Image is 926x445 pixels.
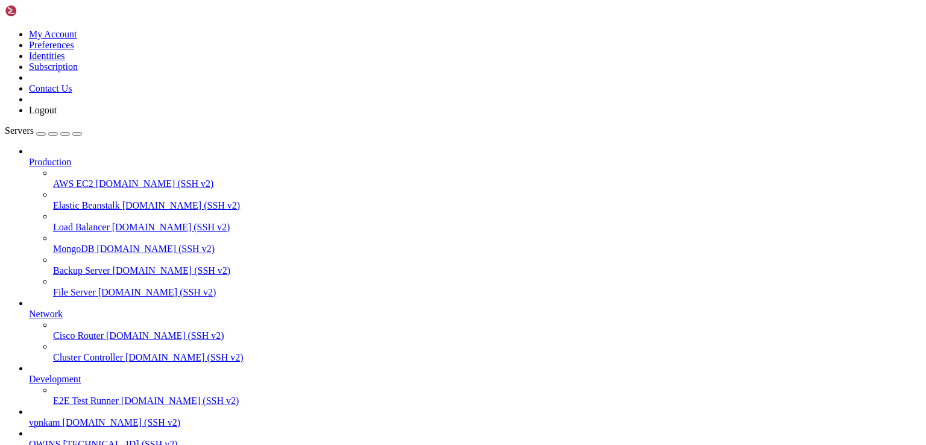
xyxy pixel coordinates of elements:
div: (28, 5) [107,135,110,142]
x-row: [DATE] 22:14:25,637 - httpx - INFO - HTTP Request: POST [URL][DOMAIN_NAME] "HTTP/1.1 200 OK" [5,5,769,12]
span: MongoDB [53,244,94,254]
span: [DOMAIN_NAME] (SSH v2) [121,396,239,406]
li: AWS EC2 [DOMAIN_NAME] (SSH v2) [53,168,921,189]
x-row: [DATE] 22:17:06,420 - httpx - INFO - HTTP Request: POST [URL][DOMAIN_NAME] "HTTP/1.1 200 OK" [5,121,769,128]
span: [DOMAIN_NAME] (SSH v2) [112,222,230,232]
a: Servers [5,125,82,136]
li: Load Balancer [DOMAIN_NAME] (SSH v2) [53,211,921,233]
span: [DOMAIN_NAME] (SSH v2) [106,330,224,341]
x-row: [DATE] 22:15:05,831 - httpx - INFO - HTTP Request: POST [URL][DOMAIN_NAME] "HTTP/1.1 200 OK" [5,34,769,41]
li: Elastic Beanstalk [DOMAIN_NAME] (SSH v2) [53,189,921,211]
span: Elastic Beanstalk [53,200,120,210]
x-row: [DATE] 22:14:55,783 - httpx - INFO - HTTP Request: POST [URL][DOMAIN_NAME] "HTTP/1.1 200 OK" [5,27,769,34]
a: Development [29,374,921,385]
x-row: [DATE] 22:14:45,735 - httpx - INFO - HTTP Request: POST [URL][DOMAIN_NAME] "HTTP/1.1 200 OK" [5,19,769,27]
img: Shellngn [5,5,74,17]
li: Production [29,146,921,298]
x-row: [DATE] 22:16:16,165 - httpx - INFO - HTTP Request: POST [URL][DOMAIN_NAME] "HTTP/1.1 200 OK" [5,84,769,92]
a: vpnkam [DOMAIN_NAME] (SSH v2) [29,417,921,428]
span: E2E Test Runner [53,396,119,406]
span: AWS EC2 [53,178,93,189]
span: Backup Server [53,265,110,276]
x-row: [DATE] 22:15:15,878 - httpx - INFO - HTTP Request: POST [URL][DOMAIN_NAME] "HTTP/1.1 200 OK" [5,41,769,48]
a: File Server [DOMAIN_NAME] (SSH v2) [53,287,921,298]
x-row: [EMAIL_ADDRESS][DOMAIN_NAME]'s password: [5,135,769,142]
x-row: [DATE] 22:16:26,214 - httpx - INFO - HTTP Request: POST [URL][DOMAIN_NAME] "HTTP/1.1 200 OK" [5,92,769,99]
li: Cluster Controller [DOMAIN_NAME] (SSH v2) [53,341,921,363]
x-row: [DATE] 22:16:36,262 - httpx - INFO - HTTP Request: POST [URL][DOMAIN_NAME] "HTTP/1.1 200 OK" [5,99,769,106]
li: MongoDB [DOMAIN_NAME] (SSH v2) [53,233,921,254]
a: AWS EC2 [DOMAIN_NAME] (SSH v2) [53,178,921,189]
span: [DOMAIN_NAME] (SSH v2) [122,200,241,210]
li: Network [29,298,921,363]
span: [DOMAIN_NAME] (SSH v2) [63,417,181,428]
span: [DOMAIN_NAME] (SSH v2) [96,244,215,254]
a: Elastic Beanstalk [DOMAIN_NAME] (SSH v2) [53,200,921,211]
a: Logout [29,105,57,115]
x-row: [DATE] 22:15:56,069 - httpx - INFO - HTTP Request: POST [URL][DOMAIN_NAME] "HTTP/1.1 200 OK" [5,70,769,77]
a: Subscription [29,62,78,72]
span: Cisco Router [53,330,104,341]
x-row: [DATE] 22:15:46,020 - httpx - INFO - HTTP Request: POST [URL][DOMAIN_NAME] "HTTP/1.1 200 OK" [5,63,769,70]
x-row: [DATE] 22:16:06,117 - httpx - INFO - HTTP Request: POST [URL][DOMAIN_NAME] "HTTP/1.1 200 OK" [5,77,769,84]
a: MongoDB [DOMAIN_NAME] (SSH v2) [53,244,921,254]
span: [DOMAIN_NAME] (SSH v2) [125,352,244,362]
x-row: [DATE] 22:15:25,925 - httpx - INFO - HTTP Request: POST [URL][DOMAIN_NAME] "HTTP/1.1 200 OK" [5,48,769,55]
a: Load Balancer [DOMAIN_NAME] (SSH v2) [53,222,921,233]
a: Cluster Controller [DOMAIN_NAME] (SSH v2) [53,352,921,363]
x-row: [DATE] 22:16:56,371 - httpx - INFO - HTTP Request: POST [URL][DOMAIN_NAME] "HTTP/1.1 200 OK" [5,113,769,121]
a: Cisco Router [DOMAIN_NAME] (SSH v2) [53,330,921,341]
a: E2E Test Runner [DOMAIN_NAME] (SSH v2) [53,396,921,406]
li: Cisco Router [DOMAIN_NAME] (SSH v2) [53,320,921,341]
span: Production [29,157,71,167]
span: [DOMAIN_NAME] (SSH v2) [98,287,216,297]
span: Network [29,309,63,319]
a: Production [29,157,921,168]
li: vpnkam [DOMAIN_NAME] (SSH v2) [29,406,921,428]
span: Servers [5,125,34,136]
a: My Account [29,29,77,39]
a: Preferences [29,40,74,50]
li: E2E Test Runner [DOMAIN_NAME] (SSH v2) [53,385,921,406]
li: Backup Server [DOMAIN_NAME] (SSH v2) [53,254,921,276]
x-row: [DATE] 22:16:46,323 - httpx - INFO - HTTP Request: POST [URL][DOMAIN_NAME] "HTTP/1.1 200 OK" [5,106,769,113]
li: File Server [DOMAIN_NAME] (SSH v2) [53,276,921,298]
a: Contact Us [29,83,72,93]
span: File Server [53,287,96,297]
x-row: [DATE] 22:15:35,974 - httpx - INFO - HTTP Request: POST [URL][DOMAIN_NAME] "HTTP/1.1 200 OK" [5,55,769,63]
span: Development [29,374,81,384]
span: Load Balancer [53,222,110,232]
x-row: [DATE] 22:14:35,686 - httpx - INFO - HTTP Request: POST [URL][DOMAIN_NAME] "HTTP/1.1 200 OK" [5,12,769,19]
span: vpnkam [29,417,60,428]
x-row: Access denied [5,128,769,135]
li: Development [29,363,921,406]
a: Identities [29,51,65,61]
a: Network [29,309,921,320]
span: Cluster Controller [53,352,123,362]
a: Backup Server [DOMAIN_NAME] (SSH v2) [53,265,921,276]
span: [DOMAIN_NAME] (SSH v2) [113,265,231,276]
span: [DOMAIN_NAME] (SSH v2) [96,178,214,189]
